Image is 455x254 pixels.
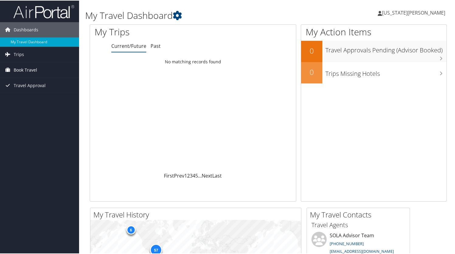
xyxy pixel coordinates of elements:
[95,25,206,38] h1: My Trips
[301,40,446,62] a: 0Travel Approvals Pending (Advisor Booked)
[14,22,38,37] span: Dashboards
[14,46,24,62] span: Trips
[330,240,364,246] a: [PHONE_NUMBER]
[382,9,445,16] span: [US_STATE][PERSON_NAME]
[325,66,446,77] h3: Trips Missing Hotels
[301,66,322,77] h2: 0
[202,172,212,178] a: Next
[311,220,405,229] h3: Travel Agents
[212,172,222,178] a: Last
[310,209,410,219] h2: My Travel Contacts
[198,172,202,178] span: …
[330,248,394,253] a: [EMAIL_ADDRESS][DOMAIN_NAME]
[184,172,187,178] a: 1
[164,172,174,178] a: First
[111,42,146,49] a: Current/Future
[14,62,37,77] span: Book Travel
[301,62,446,83] a: 0Trips Missing Hotels
[13,4,74,18] img: airportal-logo.png
[85,9,329,21] h1: My Travel Dashboard
[301,25,446,38] h1: My Action Items
[195,172,198,178] a: 5
[325,42,446,54] h3: Travel Approvals Pending (Advisor Booked)
[190,172,193,178] a: 3
[14,77,46,93] span: Travel Approval
[301,45,322,55] h2: 0
[90,56,296,67] td: No matching records found
[93,209,301,219] h2: My Travel History
[378,3,451,21] a: [US_STATE][PERSON_NAME]
[151,42,161,49] a: Past
[174,172,184,178] a: Prev
[193,172,195,178] a: 4
[187,172,190,178] a: 2
[126,225,135,234] div: 6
